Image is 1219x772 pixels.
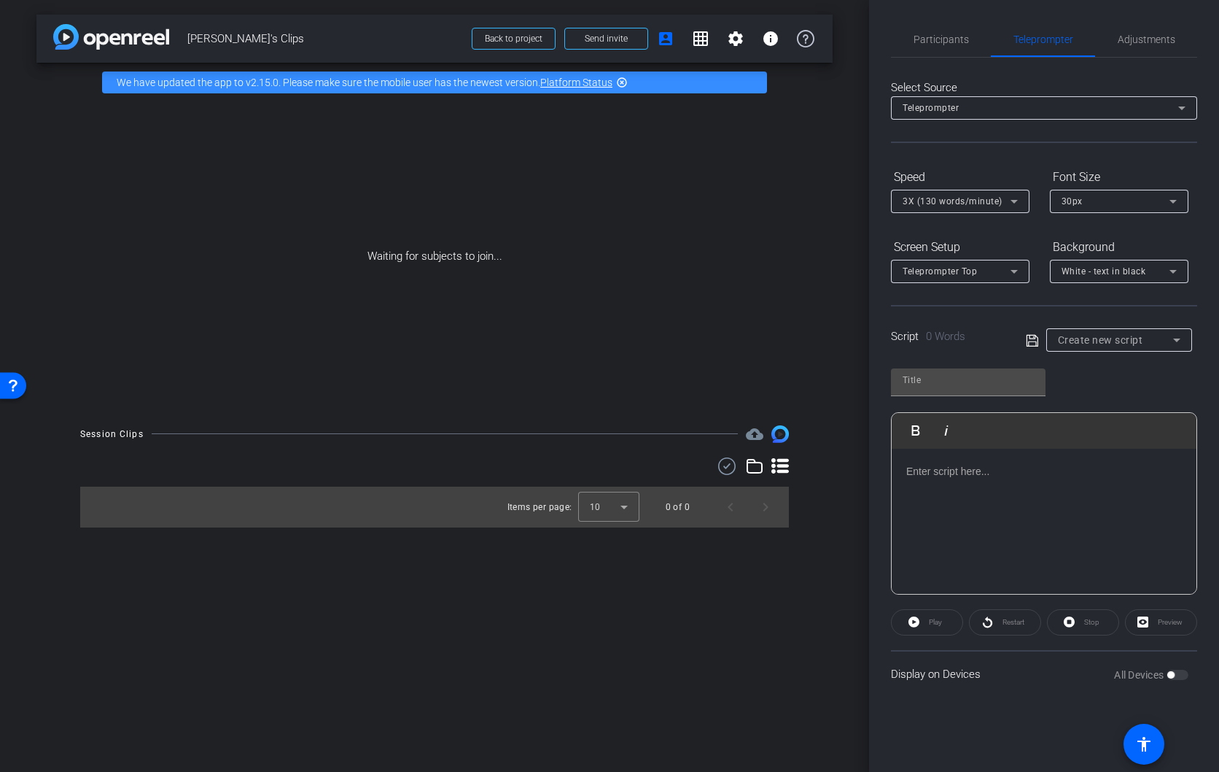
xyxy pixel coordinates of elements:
[903,103,959,113] span: Teleprompter
[585,33,628,45] span: Send invite
[771,425,789,443] img: Session clips
[713,490,748,525] button: Previous page
[932,416,960,445] button: Italic (⌘I)
[746,425,763,443] span: Destinations for your clips
[1062,196,1083,206] span: 30px
[926,330,965,343] span: 0 Words
[1050,235,1188,260] div: Background
[891,80,1197,96] div: Select Source
[891,165,1029,190] div: Speed
[187,24,463,53] span: [PERSON_NAME]'s Clips
[727,30,744,47] mat-icon: settings
[485,34,542,44] span: Back to project
[53,24,169,50] img: app-logo
[507,500,572,514] div: Items per page:
[80,427,144,441] div: Session Clips
[914,34,969,45] span: Participants
[36,102,833,411] div: Waiting for subjects to join...
[903,196,1002,206] span: 3X (130 words/minute)
[746,425,763,443] mat-icon: cloud_upload
[903,266,977,277] span: Teleprompter Top
[1118,34,1175,45] span: Adjustments
[657,30,674,47] mat-icon: account_box
[1050,165,1188,190] div: Font Size
[616,77,628,88] mat-icon: highlight_off
[891,235,1029,260] div: Screen Setup
[564,28,648,50] button: Send invite
[903,371,1034,389] input: Title
[692,30,709,47] mat-icon: grid_on
[1013,34,1073,45] span: Teleprompter
[540,77,612,88] a: Platform Status
[102,72,767,93] div: We have updated the app to v2.15.0. Please make sure the mobile user has the newest version.
[666,500,690,514] div: 0 of 0
[1062,266,1146,277] span: White - text in black
[472,28,556,50] button: Back to project
[1114,668,1167,682] label: All Devices
[891,650,1197,698] div: Display on Devices
[762,30,779,47] mat-icon: info
[902,416,930,445] button: Bold (⌘B)
[1058,334,1143,346] span: Create new script
[891,328,1005,345] div: Script
[748,490,783,525] button: Next page
[1135,736,1153,753] mat-icon: accessibility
